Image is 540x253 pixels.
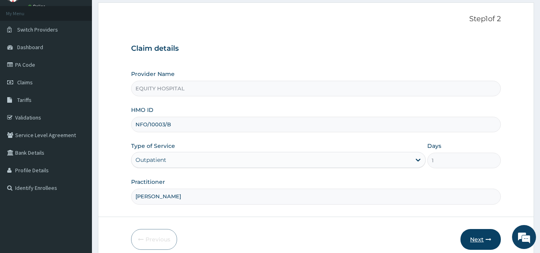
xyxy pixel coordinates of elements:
span: Switch Providers [17,26,58,33]
img: d_794563401_company_1708531726252_794563401 [15,40,32,60]
button: Previous [131,229,177,250]
textarea: Type your message and hit 'Enter' [4,168,152,196]
label: Type of Service [131,142,175,150]
span: Claims [17,79,33,86]
label: HMO ID [131,106,153,114]
input: Enter Name [131,189,501,204]
label: Days [427,142,441,150]
label: Practitioner [131,178,165,186]
label: Provider Name [131,70,175,78]
span: We're online! [46,76,110,156]
h3: Claim details [131,44,501,53]
span: Dashboard [17,44,43,51]
input: Enter HMO ID [131,117,501,132]
div: Minimize live chat window [131,4,150,23]
a: Online [28,4,47,9]
span: Tariffs [17,96,32,104]
div: Chat with us now [42,45,134,55]
div: Outpatient [135,156,166,164]
p: Step 1 of 2 [131,15,501,24]
button: Next [460,229,501,250]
